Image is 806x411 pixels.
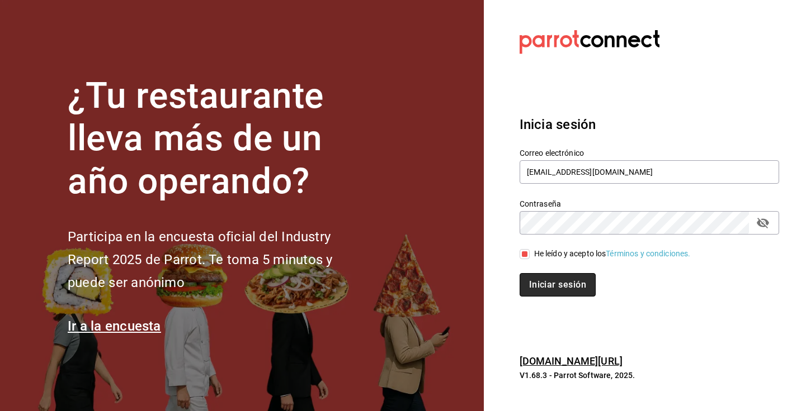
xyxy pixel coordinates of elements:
a: Ir a la encuesta [68,318,161,334]
button: Iniciar sesión [520,273,596,297]
p: V1.68.3 - Parrot Software, 2025. [520,370,779,381]
h2: Participa en la encuesta oficial del Industry Report 2025 de Parrot. Te toma 5 minutos y puede se... [68,226,370,294]
h3: Inicia sesión [520,114,779,135]
button: passwordField [753,213,772,232]
a: [DOMAIN_NAME][URL] [520,355,623,367]
h1: ¿Tu restaurante lleva más de un año operando? [68,75,370,203]
input: Ingresa tu correo electrónico [520,160,779,184]
div: He leído y acepto los [534,248,691,260]
a: Términos y condiciones. [606,249,690,258]
label: Correo electrónico [520,149,779,156]
label: Contraseña [520,199,779,207]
